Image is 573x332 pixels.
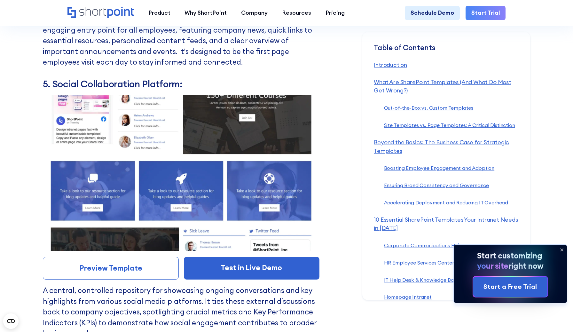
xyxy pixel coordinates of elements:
a: Introduction‍ [374,61,407,68]
a: Start Trial [466,6,506,20]
a: 10 Essential SharePoint Templates Your Intranet Needs in [DATE]‍ [374,216,518,232]
a: Why ShortPoint [177,6,234,20]
div: Table of Contents ‍ [374,43,519,61]
a: Product [141,6,177,20]
a: Preview Template [43,257,178,280]
a: Site Templates vs. Page Templates: A Critical Distinction‍ [384,122,515,128]
a: Company [234,6,275,20]
a: Corporate Communications Hub‍ [384,242,461,249]
a: Accelerating Deployment and Reducing IT Overhead‍ [384,199,508,206]
a: Resources [275,6,318,20]
a: Beyond the Basics: The Business Case for Strategic Templates‍ [374,138,509,154]
a: Schedule Demo [405,6,460,20]
a: Home [67,7,134,19]
a: Out-of-the-Box vs. Custom Templates‍ [384,105,474,111]
div: Start a Free Trial [483,282,537,291]
div: Pricing [326,9,345,17]
button: Open CMP widget [3,313,19,329]
div: Product [148,9,170,17]
a: Test in Live Demo [184,257,319,280]
a: What Are SharePoint Templates (And What Do Most Get Wrong?)‍ [374,78,511,94]
a: Start a Free Trial [473,277,547,296]
a: Boosting Employee Engagement and Adoption‍ [384,165,495,171]
p: The central hub of your digital workplace. This template provides a dynamic and engaging entry po... [43,14,319,79]
div: Company [241,9,268,17]
div: Resources [282,9,311,17]
a: IT Help Desk & Knowledge Base‍ [384,276,459,283]
h3: 5. Social Collaboration Platform: [43,79,319,90]
a: Pricing [318,6,352,20]
a: Homepage Intranet‍ [384,294,432,300]
a: Ensuring Brand Consistency and Governance‍ [384,182,489,188]
a: HR Employee Services Center‍ [384,259,454,266]
div: Why ShortPoint [184,9,227,17]
img: Preview of Social Collaboration Platform SharePoint Template [43,95,319,251]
